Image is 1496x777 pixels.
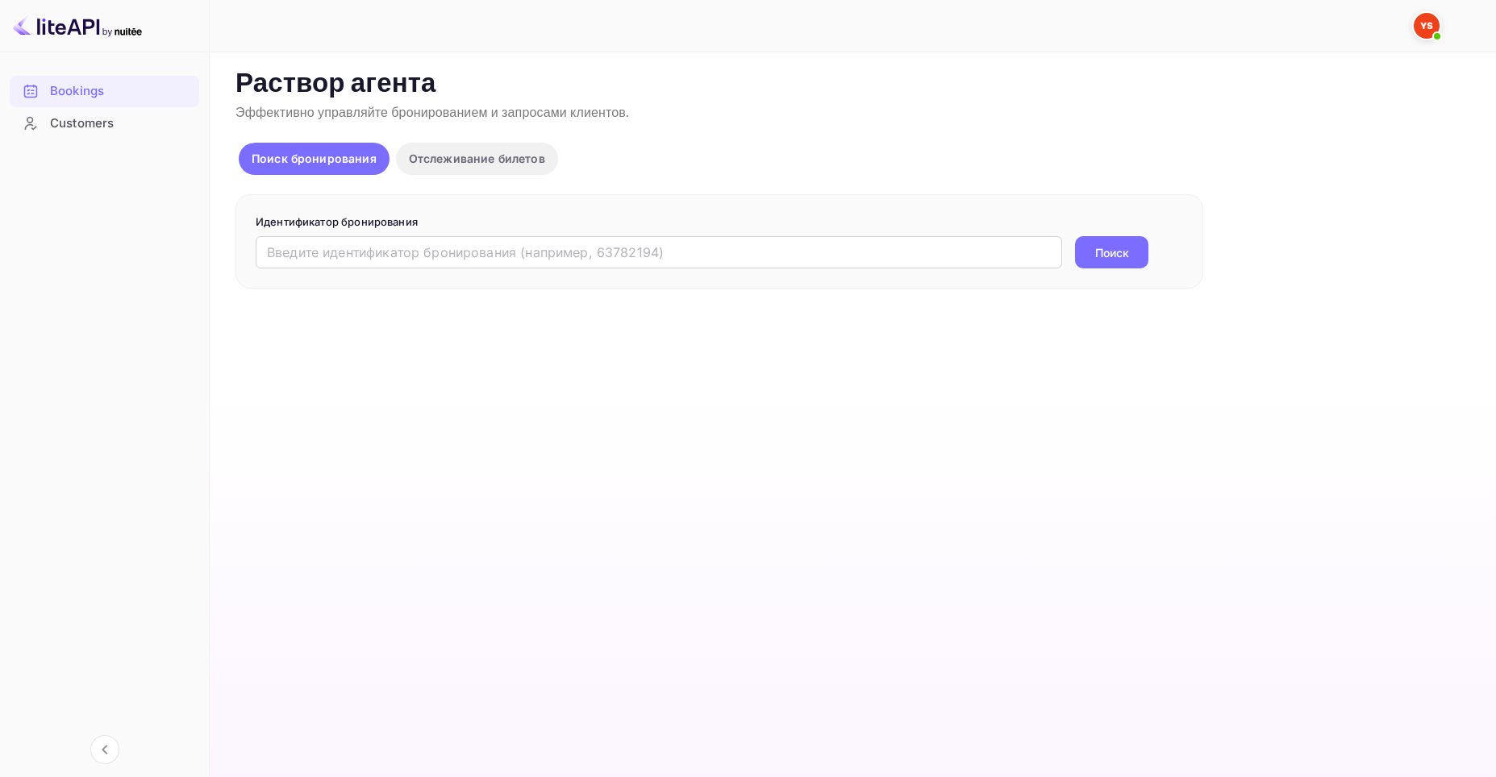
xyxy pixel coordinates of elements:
button: Поиск [1075,236,1148,268]
img: Yandex Support [1414,13,1440,39]
div: Bookings [50,82,191,101]
ya-tr-span: Идентификатор бронирования [256,215,418,228]
a: Customers [10,108,199,138]
ya-tr-span: Отслеживание билетов [409,152,545,165]
ya-tr-span: Поиск бронирования [252,152,377,165]
ya-tr-span: Раствор агента [235,67,436,102]
div: Customers [10,108,199,139]
div: Bookings [10,76,199,107]
ya-tr-span: Эффективно управляйте бронированием и запросами клиентов. [235,105,629,122]
img: Логотип LiteAPI [13,13,142,39]
ya-tr-span: Поиск [1095,244,1129,261]
a: Bookings [10,76,199,106]
input: Введите идентификатор бронирования (например, 63782194) [256,236,1062,268]
div: Customers [50,114,191,133]
button: Свернуть навигацию [90,735,119,764]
